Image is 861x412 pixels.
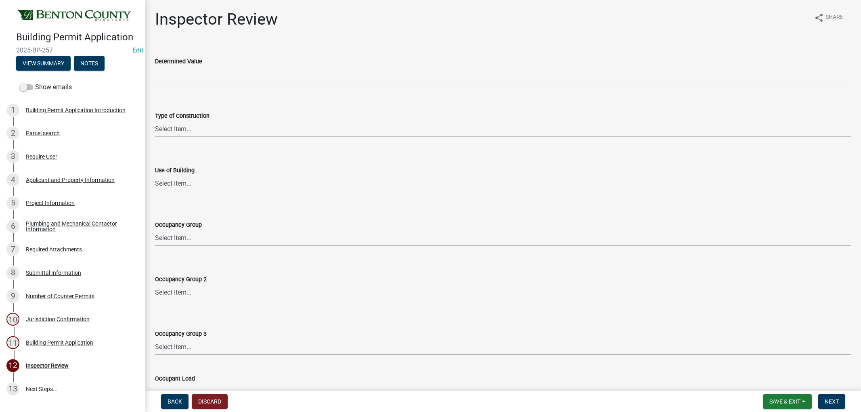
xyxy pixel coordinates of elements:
[26,340,93,345] div: Building Permit Application
[6,266,19,279] div: 8
[6,127,19,140] div: 2
[192,394,228,409] button: Discard
[132,46,143,54] wm-modal-confirm: Edit Application Number
[818,394,845,409] button: Next
[825,398,839,405] span: Next
[26,107,126,113] div: Building Permit Application Introduction
[6,243,19,256] div: 7
[16,31,139,43] h4: Building Permit Application
[6,150,19,163] div: 3
[155,168,195,174] label: Use of Building
[814,13,824,23] i: share
[26,154,57,159] div: Require User
[155,59,202,65] label: Determined Value
[155,331,207,337] label: Occupancy Group 3
[26,293,94,299] div: Number of Counter Permits
[6,359,19,372] div: 12
[26,270,81,276] div: Submittal Information
[763,394,812,409] button: Save & Exit
[6,336,19,349] div: 11
[6,313,19,326] div: 10
[26,130,60,136] div: Parcel search
[825,13,843,23] span: Share
[16,8,132,23] img: Benton County, Minnesota
[168,398,182,405] span: Back
[26,200,75,206] div: Project Information
[26,363,69,368] div: Inspector Review
[26,177,115,183] div: Applicant and Property Information
[6,220,19,233] div: 6
[26,247,82,252] div: Required Attachments
[808,10,850,25] button: shareShare
[16,56,71,71] button: View Summary
[16,46,129,54] span: 2025-BP-257
[6,383,19,395] div: 13
[19,82,72,92] label: Show emails
[155,222,202,228] label: Occupancy Group
[74,56,105,71] button: Notes
[132,46,143,54] a: Edit
[26,221,132,232] div: Plumbing and Mechanical Contactor Information
[155,277,207,282] label: Occupancy Group 2
[74,61,105,67] wm-modal-confirm: Notes
[155,113,209,119] label: Type of Construction
[155,376,195,382] label: Occupant Load
[6,197,19,209] div: 5
[161,394,189,409] button: Back
[16,61,71,67] wm-modal-confirm: Summary
[155,10,278,29] h1: Inspector Review
[6,290,19,303] div: 9
[769,398,800,405] span: Save & Exit
[6,104,19,117] div: 1
[26,316,90,322] div: Jurisdiction Confirmation
[6,174,19,186] div: 4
